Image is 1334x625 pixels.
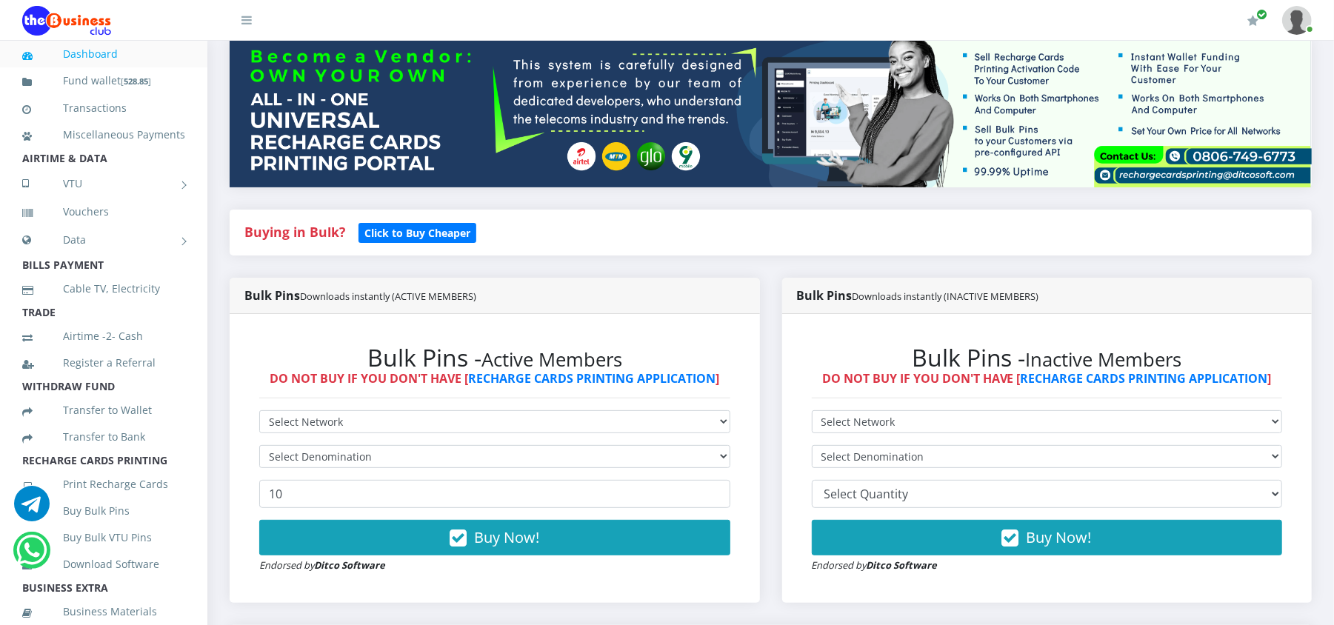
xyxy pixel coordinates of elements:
span: Buy Now! [1027,527,1092,547]
a: Cable TV, Electricity [22,272,185,306]
span: Renew/Upgrade Subscription [1256,9,1267,20]
a: Transfer to Bank [22,420,185,454]
img: multitenant_rcp.png [230,39,1312,187]
a: VTU [22,165,185,202]
a: RECHARGE CARDS PRINTING APPLICATION [468,370,716,387]
button: Buy Now! [259,520,730,555]
a: Click to Buy Cheaper [358,223,476,241]
small: Downloads instantly (ACTIVE MEMBERS) [300,290,476,303]
button: Buy Now! [812,520,1283,555]
strong: DO NOT BUY IF YOU DON'T HAVE [ ] [822,370,1272,387]
img: Logo [22,6,111,36]
strong: Ditco Software [867,558,938,572]
a: Data [22,221,185,258]
h2: Bulk Pins - [259,344,730,372]
strong: Bulk Pins [797,287,1039,304]
a: Buy Bulk VTU Pins [22,521,185,555]
a: Buy Bulk Pins [22,494,185,528]
a: Register a Referral [22,346,185,380]
a: Chat for support [17,544,47,568]
a: Print Recharge Cards [22,467,185,501]
strong: Ditco Software [314,558,385,572]
a: Transactions [22,91,185,125]
small: Endorsed by [812,558,938,572]
small: Downloads instantly (INACTIVE MEMBERS) [853,290,1039,303]
a: Transfer to Wallet [22,393,185,427]
strong: DO NOT BUY IF YOU DON'T HAVE [ ] [270,370,719,387]
b: 528.85 [124,76,148,87]
a: Chat for support [14,497,50,521]
a: Airtime -2- Cash [22,319,185,353]
a: Dashboard [22,37,185,71]
img: User [1282,6,1312,35]
small: Inactive Members [1026,347,1182,372]
a: Miscellaneous Payments [22,118,185,152]
span: Buy Now! [474,527,539,547]
i: Renew/Upgrade Subscription [1247,15,1258,27]
strong: Buying in Bulk? [244,223,345,241]
a: RECHARGE CARDS PRINTING APPLICATION [1021,370,1268,387]
a: Download Software [22,547,185,581]
a: Vouchers [22,195,185,229]
strong: Bulk Pins [244,287,476,304]
small: [ ] [121,76,151,87]
small: Endorsed by [259,558,385,572]
small: Active Members [481,347,622,372]
b: Click to Buy Cheaper [364,226,470,240]
input: Enter Quantity [259,480,730,508]
a: Fund wallet[528.85] [22,64,185,98]
h2: Bulk Pins - [812,344,1283,372]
